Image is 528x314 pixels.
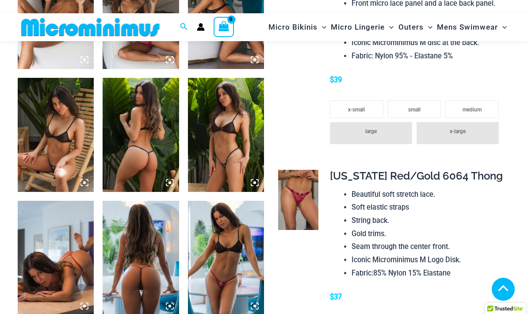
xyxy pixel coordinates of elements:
img: Xaia Black 6023 Thong [103,78,179,192]
li: Fabric: Nylon 95% - Elastane 5% [352,50,503,63]
a: View Shopping Cart, empty [214,17,234,37]
li: Soft elastic straps [352,201,503,214]
li: Iconic Microminimus M Logo Disk. [352,253,503,267]
li: Gold trims. [352,227,503,241]
img: MM SHOP LOGO FLAT [18,17,163,37]
span: large [365,128,377,134]
span: x-large [450,128,466,134]
li: Seam through the center front. [352,240,503,253]
img: Xaia Black 6023 Thong [18,78,94,192]
img: Indiana RedGold 6064 Thong [278,170,318,230]
span: $37 [330,293,342,301]
a: Micro LingerieMenu ToggleMenu Toggle [329,16,396,38]
li: String back. [352,214,503,227]
li: x-small [330,100,383,118]
span: Menu Toggle [424,16,432,38]
li: medium [445,100,499,118]
span: [US_STATE] Red/Gold 6064 Thong [330,169,503,182]
span: Menu Toggle [385,16,394,38]
span: Micro Lingerie [331,16,385,38]
span: Micro Bikinis [268,16,318,38]
span: $39 [330,76,342,84]
li: Iconic Microminimus M disc at the back. [352,36,503,50]
span: Menu Toggle [498,16,507,38]
a: OutersMenu ToggleMenu Toggle [396,16,435,38]
span: Mens Swimwear [437,16,498,38]
nav: Site Navigation [265,15,510,40]
a: Micro BikinisMenu ToggleMenu Toggle [266,16,329,38]
span: medium [463,107,482,113]
img: Xaia Black 6023 Thong [188,78,264,192]
a: Search icon link [180,22,188,33]
span: small [408,107,421,113]
li: small [388,100,441,118]
li: A seductive thong with a string through [MEDICAL_DATA] and delicate lace back. [352,10,503,36]
a: Mens SwimwearMenu ToggleMenu Toggle [435,16,509,38]
li: large [330,122,412,144]
span: Menu Toggle [318,16,326,38]
li: Fabric:85% Nylon 15% Elastane [352,267,503,280]
li: Beautiful soft stretch lace. [352,188,503,201]
span: Outers [398,16,424,38]
a: Account icon link [197,23,205,31]
span: x-small [348,107,365,113]
li: x-large [417,122,499,144]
